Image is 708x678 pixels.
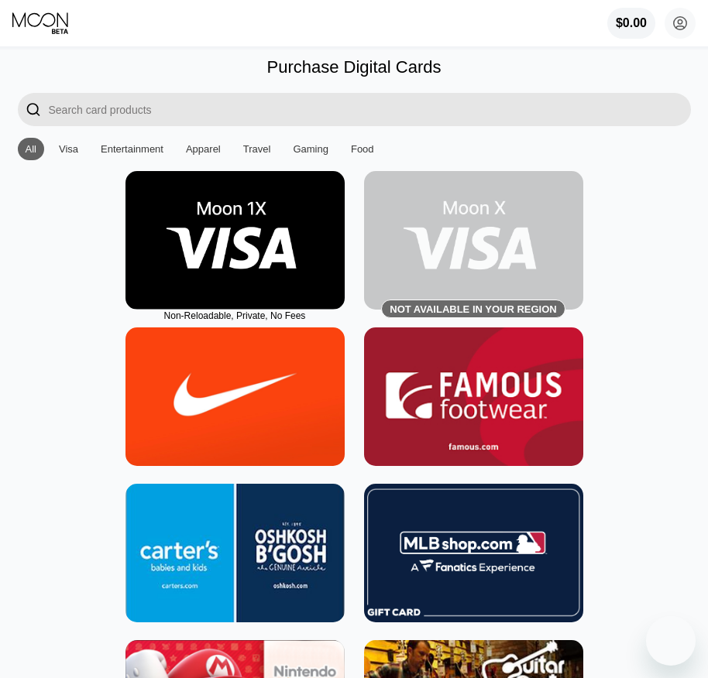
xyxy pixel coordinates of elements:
[364,171,583,310] div: Not available in your region
[18,138,44,160] div: All
[235,138,279,160] div: Travel
[101,143,163,155] div: Entertainment
[607,8,655,39] div: $0.00
[351,143,374,155] div: Food
[26,143,36,155] div: All
[59,143,78,155] div: Visa
[285,138,336,160] div: Gaming
[267,57,442,77] div: Purchase Digital Cards
[18,93,49,126] div: 
[186,143,221,155] div: Apparel
[125,310,345,321] div: Non-Reloadable, Private, No Fees
[293,143,328,155] div: Gaming
[616,16,647,30] div: $0.00
[343,138,382,160] div: Food
[390,303,556,315] div: Not available in your region
[178,138,229,160] div: Apparel
[26,101,41,118] div: 
[93,138,171,160] div: Entertainment
[51,138,86,160] div: Visa
[49,93,691,126] input: Search card products
[646,616,696,666] iframe: Button to launch messaging window
[243,143,271,155] div: Travel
